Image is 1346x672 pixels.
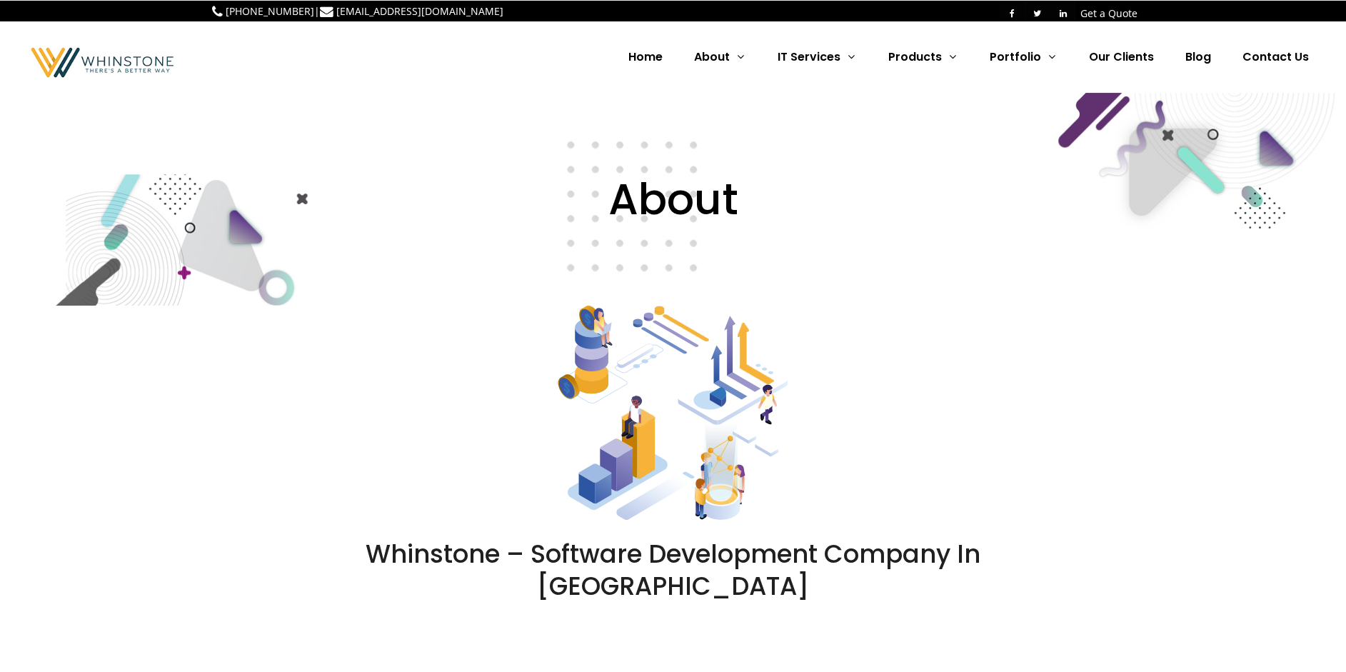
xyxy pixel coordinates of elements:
[1089,49,1154,65] span: Our Clients
[212,3,503,19] p: |
[336,4,503,18] a: [EMAIL_ADDRESS][DOMAIN_NAME]
[1185,49,1211,65] span: Blog
[1080,6,1137,20] a: Get a Quote
[888,49,942,65] span: Products
[1171,21,1225,93] a: Blog
[608,178,738,221] span: About
[628,49,663,65] span: Home
[694,49,730,65] span: About
[228,538,1118,602] h2: Whinstone – Software Development Company in [GEOGRAPHIC_DATA]
[1075,21,1168,93] a: Our Clients
[763,21,871,93] a: IT Services
[1242,49,1309,65] span: Contact Us
[1228,21,1323,93] a: Contact Us
[680,21,760,93] a: About
[975,21,1072,93] a: Portfolio
[614,21,677,93] a: Home
[990,49,1041,65] span: Portfolio
[874,21,973,93] a: Products
[530,306,815,520] img: Web Design And Development Services, Web Solutions Company, web Design and development Solutions,...
[778,49,840,65] span: IT Services
[226,4,314,18] a: [PHONE_NUMBER]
